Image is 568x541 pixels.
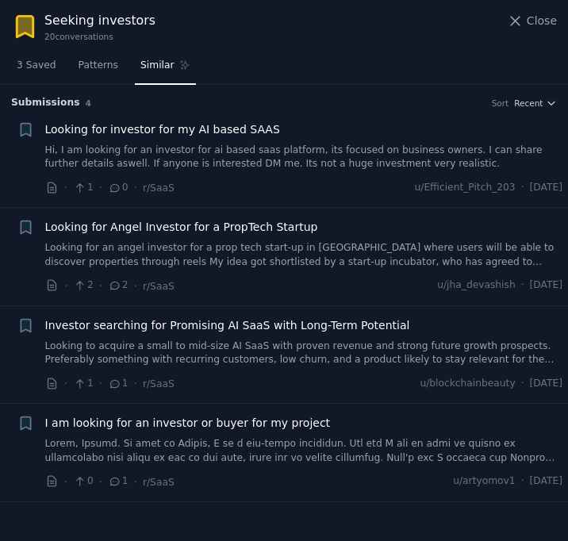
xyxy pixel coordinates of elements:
span: r/SaaS [143,477,175,488]
button: Recent [514,98,557,109]
a: Looking to acquire a small to mid-size AI SaaS with proven revenue and strong future growth prosp... [45,340,563,367]
span: 1 [108,377,128,391]
span: u/Efficient_Pitch_203 [414,181,515,195]
span: · [64,474,67,490]
span: · [64,278,67,294]
span: · [64,375,67,392]
span: r/SaaS [143,182,175,194]
span: r/SaaS [143,281,175,292]
span: · [99,375,102,392]
span: [DATE] [530,181,562,195]
span: 1 [73,377,93,391]
span: · [134,375,137,392]
div: Sort [492,98,509,109]
span: · [521,181,524,195]
a: Similar [135,53,196,86]
a: Looking for an angel investor for a prop tech start-up in [GEOGRAPHIC_DATA] where users will be a... [45,241,563,269]
span: 4 [86,98,91,108]
span: [DATE] [530,278,562,293]
span: 3 Saved [17,59,56,73]
span: 1 [108,474,128,489]
a: 3 Saved [11,53,62,86]
div: 20 conversation s [44,31,155,42]
a: I am looking for an investor or buyer for my project [45,415,331,432]
span: Submission s [11,96,80,110]
span: Close [527,13,557,29]
span: · [521,278,524,293]
span: · [99,474,102,490]
span: · [99,278,102,294]
span: r/SaaS [143,378,175,389]
span: 0 [73,474,93,489]
span: · [64,179,67,196]
span: · [521,377,524,391]
span: 1 [73,181,93,195]
span: · [134,278,137,294]
span: Similar [140,59,174,73]
span: 2 [108,278,128,293]
div: Seeking investors [44,11,155,31]
span: Patterns [79,59,118,73]
a: Looking for Angel Investor for a PropTech Startup [45,219,318,236]
a: Patterns [73,53,124,86]
a: Hi, I am looking for an investor for ai based saas platform, its focused on business owners. I ca... [45,144,563,171]
span: [DATE] [530,377,562,391]
span: u/blockchainbeauty [420,377,515,391]
span: 0 [108,181,128,195]
button: Close [507,13,557,29]
span: u/artyomov1 [453,474,515,489]
span: u/jha_devashish [437,278,515,293]
a: Looking for investor for my AI based SAAS [45,121,280,138]
span: 2 [73,278,93,293]
span: · [99,179,102,196]
a: Lorem, Ipsumd. Si amet co Adipis, E se d eiu-tempo incididun. Utl etd M ali en admi ve quisno ex ... [45,437,563,465]
span: · [134,179,137,196]
span: · [134,474,137,490]
span: · [521,474,524,489]
span: [DATE] [530,474,562,489]
span: Recent [514,98,543,109]
a: Investor searching for Promising AI SaaS with Long-Term Potential [45,317,410,334]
